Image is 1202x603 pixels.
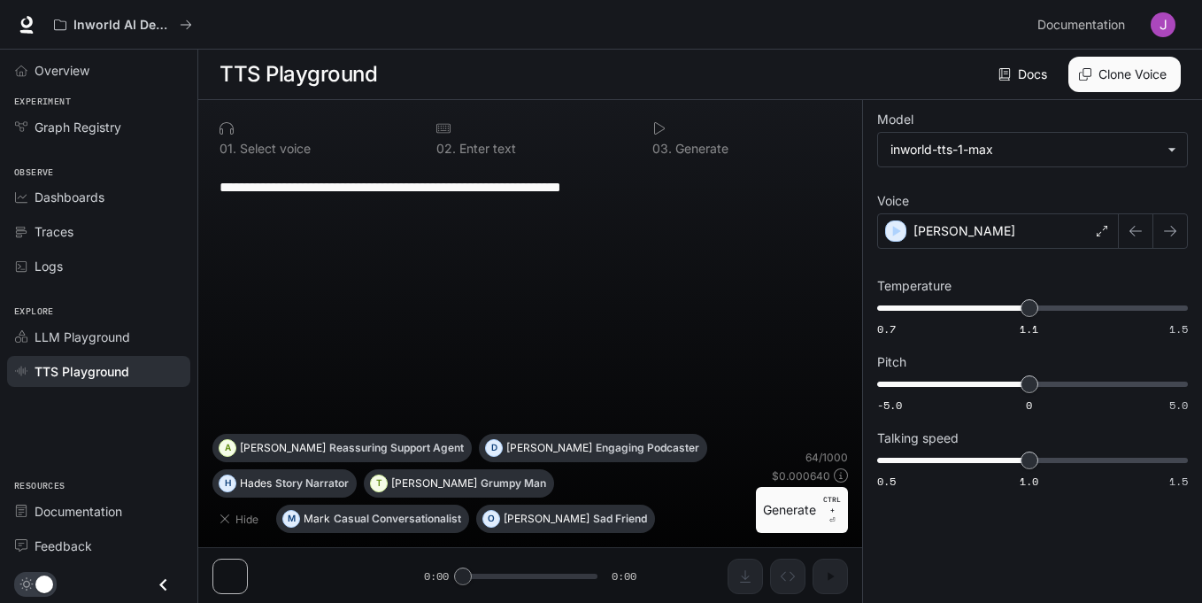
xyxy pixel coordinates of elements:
div: D [486,434,502,462]
p: Casual Conversationalist [334,514,461,524]
p: Generate [672,143,728,155]
a: Overview [7,55,190,86]
button: D[PERSON_NAME]Engaging Podcaster [479,434,707,462]
p: Hades [240,478,272,489]
p: Voice [877,195,909,207]
button: T[PERSON_NAME]Grumpy Man [364,469,554,498]
img: User avatar [1151,12,1175,37]
a: Traces [7,216,190,247]
a: Graph Registry [7,112,190,143]
span: LLM Playground [35,328,130,346]
p: Engaging Podcaster [596,443,699,453]
a: Logs [7,251,190,282]
span: Logs [35,257,63,275]
p: 0 3 . [652,143,672,155]
span: 1.0 [1020,474,1038,489]
span: Documentation [35,502,122,521]
p: Reassuring Support Agent [329,443,464,453]
div: A [220,434,235,462]
button: Hide [212,505,269,533]
a: Docs [995,57,1054,92]
a: Feedback [7,530,190,561]
p: Grumpy Man [481,478,546,489]
p: [PERSON_NAME] [504,514,589,524]
p: Inworld AI Demos [73,18,173,33]
a: Documentation [1030,7,1138,43]
button: Close drawer [143,567,183,603]
span: 0.5 [877,474,896,489]
div: T [371,469,387,498]
p: Select voice [236,143,311,155]
div: H [220,469,235,498]
p: [PERSON_NAME] [506,443,592,453]
button: All workspaces [46,7,200,43]
p: Enter text [456,143,516,155]
div: inworld-tts-1-max [878,133,1187,166]
p: [PERSON_NAME] [240,443,326,453]
span: -5.0 [877,398,902,413]
p: Pitch [877,356,906,368]
span: 0 [1026,398,1032,413]
p: Temperature [877,280,952,292]
button: User avatar [1145,7,1181,43]
h1: TTS Playground [220,57,377,92]
a: TTS Playground [7,356,190,387]
p: Model [877,113,913,126]
span: 0.7 [877,321,896,336]
span: Dashboards [35,188,104,206]
span: 1.5 [1169,321,1188,336]
button: O[PERSON_NAME]Sad Friend [476,505,655,533]
p: Mark [304,514,330,524]
button: GenerateCTRL +⏎ [756,487,848,533]
span: 1.5 [1169,474,1188,489]
span: Overview [35,61,89,80]
button: HHadesStory Narrator [212,469,357,498]
span: 5.0 [1169,398,1188,413]
p: Sad Friend [593,514,647,524]
div: O [483,505,499,533]
div: M [283,505,299,533]
p: Story Narrator [275,478,349,489]
p: 0 1 . [220,143,236,155]
span: Graph Registry [35,118,121,136]
button: MMarkCasual Conversationalist [276,505,469,533]
button: Clone Voice [1068,57,1181,92]
a: Dashboards [7,182,190,213]
button: A[PERSON_NAME]Reassuring Support Agent [212,434,472,462]
p: 0 2 . [436,143,456,155]
span: TTS Playground [35,362,129,381]
span: Traces [35,222,73,241]
span: Feedback [35,537,92,555]
div: inworld-tts-1-max [890,141,1159,158]
p: Talking speed [877,432,959,445]
p: ⏎ [823,494,841,526]
a: LLM Playground [7,321,190,352]
p: [PERSON_NAME] [391,478,477,489]
p: CTRL + [823,494,841,515]
p: $ 0.000640 [772,468,830,483]
a: Documentation [7,496,190,527]
span: 1.1 [1020,321,1038,336]
span: Documentation [1037,14,1125,36]
p: [PERSON_NAME] [913,222,1015,240]
span: Dark mode toggle [35,574,53,593]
